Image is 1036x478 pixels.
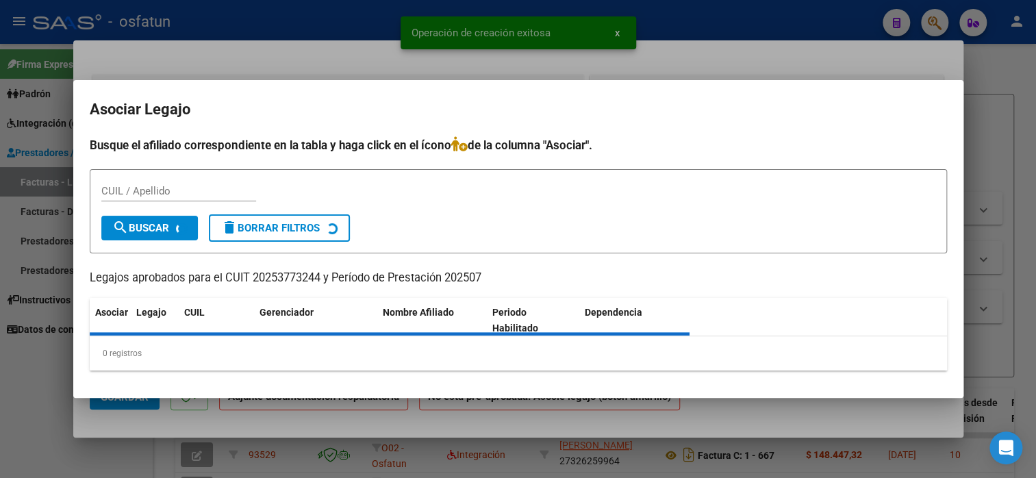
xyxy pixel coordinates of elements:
p: Legajos aprobados para el CUIT 20253773244 y Período de Prestación 202507 [90,270,947,287]
span: Legajo [136,307,166,318]
span: Asociar [95,307,128,318]
div: 0 registros [90,336,947,370]
mat-icon: search [112,219,129,236]
mat-icon: delete [221,219,238,236]
span: Dependencia [585,307,642,318]
datatable-header-cell: Periodo Habilitado [487,298,579,343]
div: Open Intercom Messenger [989,431,1022,464]
button: Borrar Filtros [209,214,350,242]
datatable-header-cell: Legajo [131,298,179,343]
button: Buscar [101,216,198,240]
span: Nombre Afiliado [383,307,454,318]
datatable-header-cell: Nombre Afiliado [377,298,488,343]
h2: Asociar Legajo [90,97,947,123]
span: Borrar Filtros [221,222,320,234]
span: Gerenciador [260,307,314,318]
datatable-header-cell: Asociar [90,298,131,343]
datatable-header-cell: Dependencia [579,298,690,343]
span: CUIL [184,307,205,318]
datatable-header-cell: Gerenciador [254,298,377,343]
span: Periodo Habilitado [492,307,538,334]
span: Buscar [112,222,169,234]
datatable-header-cell: CUIL [179,298,254,343]
h4: Busque el afiliado correspondiente en la tabla y haga click en el ícono de la columna "Asociar". [90,136,947,154]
